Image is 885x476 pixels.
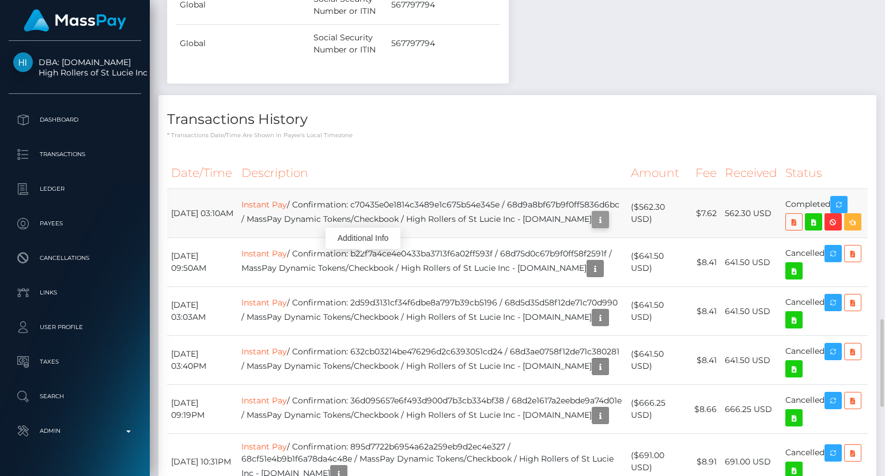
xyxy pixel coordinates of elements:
a: Admin [9,417,141,445]
a: Search [9,382,141,411]
a: Transactions [9,140,141,169]
p: Transactions [13,146,137,163]
td: [DATE] 09:19PM [167,385,237,434]
td: $7.62 [689,189,721,238]
td: [DATE] 03:10AM [167,189,237,238]
p: * Transactions date/time are shown in payee's local timezone [167,131,868,139]
td: 641.50 USD [721,336,781,385]
a: Dashboard [9,105,141,134]
td: 666.25 USD [721,385,781,434]
p: Payees [13,215,137,232]
td: Cancelled [781,336,868,385]
th: Description [237,157,626,189]
p: User Profile [13,319,137,336]
p: Links [13,284,137,301]
a: Instant Pay [241,199,287,210]
p: Taxes [13,353,137,371]
a: Instant Pay [241,346,287,357]
img: High Rollers of St Lucie Inc [13,52,33,72]
td: 562.30 USD [721,189,781,238]
td: Completed [781,189,868,238]
td: $8.66 [689,385,721,434]
td: / Confirmation: b22f7a4ce4e0433ba3713f6a02ff593f / 68d75d0c67b9f0ff58f2591f / MassPay Dynamic Tok... [237,238,626,287]
td: $8.41 [689,287,721,336]
p: Admin [13,422,137,440]
td: $8.41 [689,336,721,385]
h4: Transactions History [167,109,868,130]
td: ($562.30 USD) [627,189,689,238]
td: Cancelled [781,385,868,434]
p: Dashboard [13,111,137,129]
a: Instant Pay [241,441,287,452]
td: ($666.25 USD) [627,385,689,434]
td: $8.41 [689,238,721,287]
td: 641.50 USD [721,287,781,336]
td: 567797794 [387,24,500,63]
a: Payees [9,209,141,238]
td: / Confirmation: 632cb03214be476296d2c6393051cd24 / 68d3ae0758f12de71c380281 / MassPay Dynamic Tok... [237,336,626,385]
div: Additional Info [326,228,400,249]
td: 641.50 USD [721,238,781,287]
td: ($641.50 USD) [627,336,689,385]
a: Taxes [9,347,141,376]
th: Received [721,157,781,189]
td: / Confirmation: 36d095657e6f493d900d7b3cb334bf38 / 68d2e1617a2eebde9a74d01e / MassPay Dynamic Tok... [237,385,626,434]
td: Social Security Number or ITIN [309,24,387,63]
th: Fee [689,157,721,189]
td: ($641.50 USD) [627,238,689,287]
a: Links [9,278,141,307]
td: ($641.50 USD) [627,287,689,336]
td: / Confirmation: c70435e0e1814c3489e1c675b54e345e / 68d9a8bf67b9f0ff5836d6bc / MassPay Dynamic Tok... [237,189,626,238]
p: Cancellations [13,250,137,267]
span: DBA: [DOMAIN_NAME] High Rollers of St Lucie Inc [9,57,141,78]
td: Global [176,24,309,63]
th: Amount [627,157,689,189]
td: [DATE] 09:50AM [167,238,237,287]
a: Instant Pay [241,297,287,308]
th: Status [781,157,868,189]
td: [DATE] 03:03AM [167,287,237,336]
td: [DATE] 03:40PM [167,336,237,385]
a: Instant Pay [241,395,287,406]
a: Instant Pay [241,248,287,259]
a: Ledger [9,175,141,203]
td: Cancelled [781,238,868,287]
a: User Profile [9,313,141,342]
p: Ledger [13,180,137,198]
th: Date/Time [167,157,237,189]
td: Cancelled [781,287,868,336]
p: Search [13,388,137,405]
td: / Confirmation: 2d59d3131cf34f6dbe8a797b39cb5196 / 68d5d35d58f12de71c70d990 / MassPay Dynamic Tok... [237,287,626,336]
img: MassPay Logo [24,9,126,32]
a: Cancellations [9,244,141,273]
